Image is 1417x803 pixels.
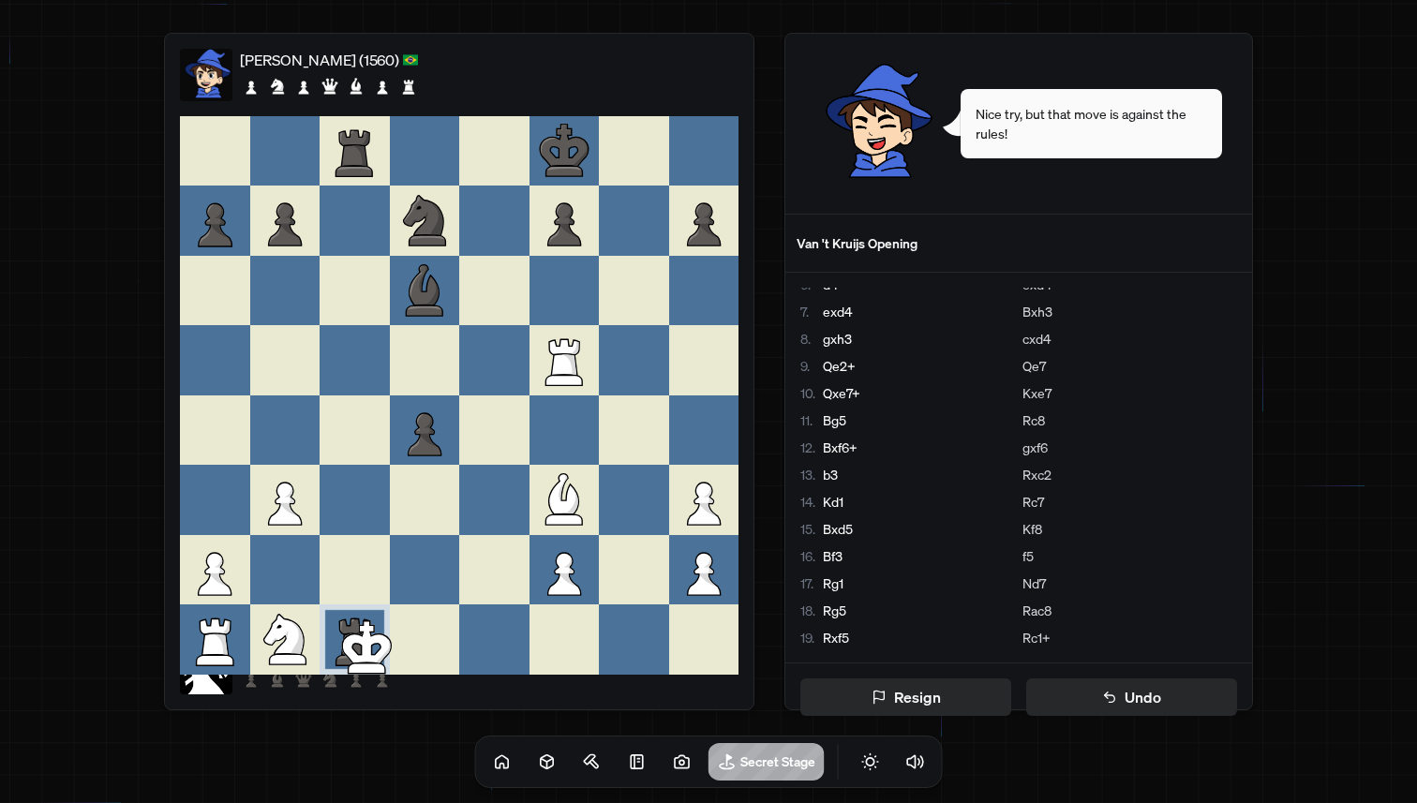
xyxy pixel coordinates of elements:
[1022,410,1045,430] span: Rc8
[823,302,852,321] span: exd4
[823,628,849,647] span: Rxf5
[823,438,858,457] span: Bxf6+
[800,678,1011,716] button: Resign
[823,383,860,403] span: Qxe7+
[823,546,843,566] span: Bf3
[823,329,852,349] span: gxh3
[1022,383,1052,403] span: Kxe7
[797,233,1241,253] div: Van 't Kruijs Opening
[1022,546,1034,566] span: f5
[823,465,838,484] span: b3
[740,752,815,770] h1: Secret Stage
[800,628,823,647] span: 19 .
[1022,356,1046,376] span: Qe7
[1022,628,1051,647] span: Rc1+
[800,465,823,484] span: 13 .
[823,519,853,539] span: Bxd5
[823,573,843,593] span: Rg1
[180,642,232,711] img: horse.png
[823,601,846,620] span: Rg5
[1026,678,1237,716] button: Undo
[800,601,823,620] span: 18 .
[708,743,825,781] canvas: 3D Raymarching shader
[852,743,889,781] button: Toggle Theme
[1022,302,1052,321] span: Bxh3
[800,573,823,593] span: 17 .
[1022,492,1044,512] span: Rc7
[976,104,1207,143] span: Nice try, but that move is against the rules!
[1022,519,1042,539] span: Kf8
[815,64,935,178] img: laughing.png
[823,410,846,430] span: Bg5
[1022,573,1046,593] span: Nd7
[800,492,823,512] span: 14 .
[1022,329,1051,349] span: cxd4
[800,383,823,403] span: 10 .
[1022,438,1048,457] span: gxf6
[823,492,843,512] span: Kd1
[800,546,823,566] span: 16 .
[180,49,232,98] img: default.png
[1022,465,1052,484] span: Rxc2
[823,356,856,376] span: Qe2+
[800,356,823,376] span: 9 .
[708,743,825,781] a: Secret Stage
[800,438,823,457] span: 12 .
[800,519,823,539] span: 15 .
[897,743,934,781] button: Toggle Audio
[800,410,823,430] span: 11 .
[1022,601,1052,620] span: Rac8
[800,302,823,321] span: 7 .
[240,49,399,71] p: [PERSON_NAME] (1560)
[800,329,823,349] span: 8 .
